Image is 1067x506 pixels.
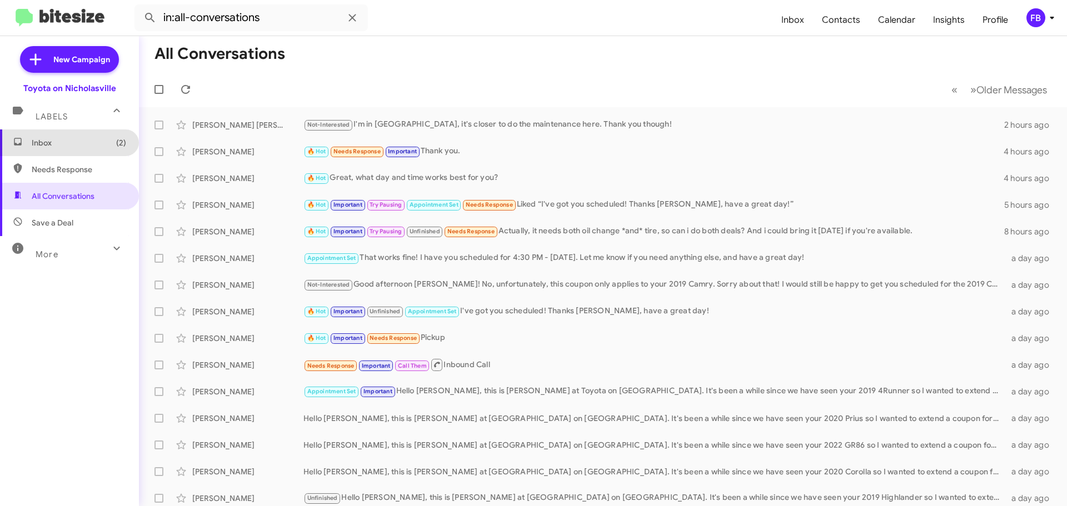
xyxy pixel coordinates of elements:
span: 🔥 Hot [307,148,326,155]
span: 🔥 Hot [307,228,326,235]
span: Important [362,362,391,369]
div: a day ago [1005,306,1058,317]
div: [PERSON_NAME] [192,359,303,370]
div: [PERSON_NAME] [192,199,303,211]
div: Hello [PERSON_NAME], this is [PERSON_NAME] at [GEOGRAPHIC_DATA] on [GEOGRAPHIC_DATA]. It's been a... [303,413,1005,424]
input: Search [134,4,368,31]
a: Profile [974,4,1017,36]
span: Not-Interested [307,281,350,288]
span: 🔥 Hot [307,201,326,208]
div: I've got you scheduled! Thanks [PERSON_NAME], have a great day! [303,305,1005,318]
div: [PERSON_NAME] [192,173,303,184]
span: Call Them [398,362,427,369]
div: a day ago [1005,439,1058,450]
div: [PERSON_NAME] [192,413,303,424]
div: [PERSON_NAME] [192,333,303,344]
div: 4 hours ago [1004,173,1058,184]
span: Important [333,201,362,208]
div: Good afternoon [PERSON_NAME]! No, unfortunately, this coupon only applies to your 2019 Camry. Sor... [303,278,1005,291]
span: » [970,83,976,97]
span: Needs Response [466,201,513,208]
a: Insights [924,4,974,36]
div: Great, what day and time works best for you? [303,172,1004,184]
span: Try Pausing [370,201,402,208]
div: a day ago [1005,279,1058,290]
span: All Conversations [32,191,94,202]
div: a day ago [1005,333,1058,344]
span: Important [388,148,417,155]
span: Inbox [32,137,126,148]
button: FB [1017,8,1055,27]
div: a day ago [1005,386,1058,397]
div: a day ago [1005,466,1058,477]
div: a day ago [1005,493,1058,504]
a: Inbox [772,4,813,36]
span: Not-Interested [307,121,350,128]
div: [PERSON_NAME] [192,146,303,157]
a: New Campaign [20,46,119,73]
a: Calendar [869,4,924,36]
div: Inbound Call [303,358,1005,372]
span: Needs Response [370,334,417,342]
span: Appointment Set [410,201,458,208]
nav: Page navigation example [945,78,1054,101]
div: Thank you. [303,145,1004,158]
div: Toyota on Nicholasville [23,83,116,94]
div: Hello [PERSON_NAME], this is [PERSON_NAME] at [GEOGRAPHIC_DATA] on [GEOGRAPHIC_DATA]. It's been a... [303,439,1005,450]
div: Actually, it needs both oil change *and* tire, so can i do both deals? And i could bring it [DATE... [303,225,1004,238]
div: That works fine! I have you scheduled for 4:30 PM - [DATE]. Let me know if you need anything else... [303,252,1005,264]
span: Unfinished [410,228,440,235]
div: Hello [PERSON_NAME], this is [PERSON_NAME] at [GEOGRAPHIC_DATA] on [GEOGRAPHIC_DATA]. It's been a... [303,492,1005,504]
div: Pickup [303,332,1005,344]
div: a day ago [1005,359,1058,370]
div: [PERSON_NAME] [192,306,303,317]
span: More [36,249,58,259]
a: Contacts [813,4,869,36]
span: Labels [36,112,68,122]
div: [PERSON_NAME] [192,493,303,504]
span: Appointment Set [307,254,356,262]
div: 5 hours ago [1004,199,1058,211]
div: Hello [PERSON_NAME], this is [PERSON_NAME] at Toyota on [GEOGRAPHIC_DATA]. It's been a while sinc... [303,385,1005,398]
h1: All Conversations [154,45,285,63]
span: New Campaign [53,54,110,65]
span: Older Messages [976,84,1047,96]
div: FB [1026,8,1045,27]
button: Previous [945,78,964,101]
div: a day ago [1005,413,1058,424]
span: 🔥 Hot [307,334,326,342]
div: I'm in [GEOGRAPHIC_DATA], it's closer to do the maintenance here. Thank you though! [303,118,1004,131]
span: Important [333,334,362,342]
span: Appointment Set [307,388,356,395]
div: [PERSON_NAME] [192,253,303,264]
span: Important [333,228,362,235]
div: 4 hours ago [1004,146,1058,157]
div: Liked “I've got you scheduled! Thanks [PERSON_NAME], have a great day!” [303,198,1004,211]
span: Important [333,308,362,315]
div: Hello [PERSON_NAME], this is [PERSON_NAME] at [GEOGRAPHIC_DATA] on [GEOGRAPHIC_DATA]. It's been a... [303,466,1005,477]
div: [PERSON_NAME] [PERSON_NAME] [192,119,303,131]
span: Unfinished [307,494,338,502]
span: Needs Response [32,164,126,175]
div: [PERSON_NAME] [192,226,303,237]
div: [PERSON_NAME] [192,439,303,450]
div: [PERSON_NAME] [192,386,303,397]
span: Important [363,388,392,395]
span: Try Pausing [370,228,402,235]
span: (2) [116,137,126,148]
span: 🔥 Hot [307,174,326,182]
span: 🔥 Hot [307,308,326,315]
span: Needs Response [333,148,381,155]
span: Unfinished [370,308,400,315]
div: 8 hours ago [1004,226,1058,237]
div: [PERSON_NAME] [192,279,303,290]
span: « [951,83,958,97]
span: Save a Deal [32,217,73,228]
span: Needs Response [447,228,495,235]
button: Next [964,78,1054,101]
div: 2 hours ago [1004,119,1058,131]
